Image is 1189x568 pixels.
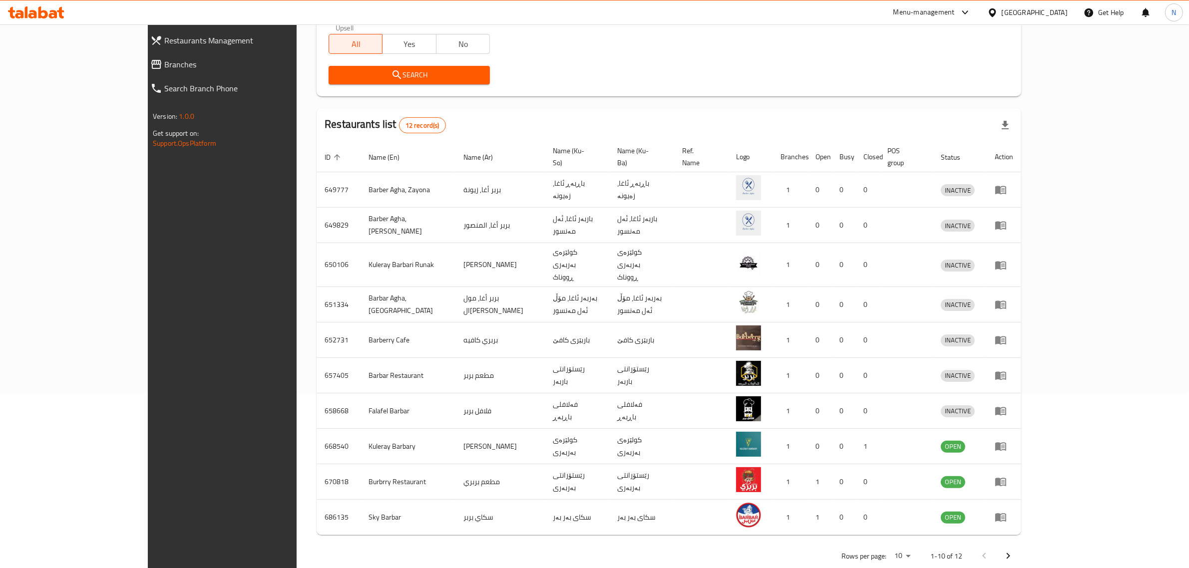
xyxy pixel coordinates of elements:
td: باربەر ئاغا، ئەل مەنسور [545,208,609,243]
td: Kuleray Barbary [361,429,455,464]
td: فەلافلی باڕبەڕ [609,393,674,429]
span: Restaurants Management [164,34,339,46]
div: OPEN [941,476,965,488]
div: INACTIVE [941,405,975,417]
td: 0 [856,208,880,243]
img: Barbar Restaurant [736,361,761,386]
td: سکای بەر بەر [609,500,674,535]
td: رێستۆرانتی بەربەری [609,464,674,500]
td: Kuleray Barbari Runak [361,243,455,287]
button: No [436,34,490,54]
div: Menu [995,511,1013,523]
span: Name (Ku-Ba) [617,145,662,169]
div: Rows per page: [890,549,914,564]
div: INACTIVE [941,184,975,196]
td: Burbrry Restaurant [361,464,455,500]
img: Sky Barbar [736,503,761,528]
button: Yes [382,34,436,54]
td: رێستۆرانتی بەربەری [545,464,609,500]
label: Upsell [336,24,354,31]
span: Version: [153,110,177,123]
span: 1.0.0 [179,110,194,123]
td: 0 [832,322,856,358]
span: 12 record(s) [399,121,445,130]
td: 0 [832,287,856,322]
div: Menu [995,298,1013,310]
span: INACTIVE [941,185,975,196]
div: [GEOGRAPHIC_DATA] [1002,7,1068,18]
span: Name (Ar) [463,151,506,163]
td: کولێرەی بەربەری [545,429,609,464]
span: INACTIVE [941,370,975,381]
span: Name (En) [369,151,412,163]
td: 0 [832,358,856,393]
th: Open [808,142,832,172]
span: Yes [387,37,432,51]
img: Barber Agha, Al Mansur [736,211,761,236]
th: Action [987,142,1021,172]
td: 0 [856,322,880,358]
td: سکای بەر بەر [545,500,609,535]
td: Barbar Restaurant [361,358,455,393]
td: 0 [832,208,856,243]
td: 1 [856,429,880,464]
td: فلافل بربر [455,393,545,429]
div: Menu [995,259,1013,271]
div: Menu [995,334,1013,346]
td: 1 [773,208,808,243]
td: 0 [856,464,880,500]
img: Kuleray Barbary [736,432,761,457]
span: POS group [888,145,921,169]
td: بەربەر ئاغا، مۆڵ ئەل مەنسور [609,287,674,322]
td: 0 [832,464,856,500]
td: رێستۆرانتی باربەر [609,358,674,393]
table: enhanced table [317,142,1021,535]
span: Search Branch Phone [164,82,339,94]
a: Support.OpsPlatform [153,137,216,150]
span: Get support on: [153,127,199,140]
span: INACTIVE [941,299,975,310]
a: Branches [142,52,347,76]
div: Menu [995,440,1013,452]
a: Restaurants Management [142,28,347,52]
div: Menu-management [893,6,955,18]
td: باربێری كافێ [545,322,609,358]
div: Menu [995,369,1013,381]
td: 0 [808,429,832,464]
span: INACTIVE [941,260,975,271]
span: OPEN [941,476,965,488]
td: 0 [808,243,832,287]
th: Busy [832,142,856,172]
td: 1 [773,393,808,429]
td: [PERSON_NAME] [455,243,545,287]
a: Search Branch Phone [142,76,347,100]
td: 1 [773,172,808,208]
td: باڕبەڕ ئاغا، زەیونە [545,172,609,208]
td: 0 [856,500,880,535]
th: Closed [856,142,880,172]
td: رێستۆرانتی باربەر [545,358,609,393]
td: 1 [808,500,832,535]
img: Barbar Agha, Al Mansur Mall [736,290,761,315]
div: INACTIVE [941,334,975,346]
td: 1 [808,464,832,500]
span: INACTIVE [941,334,975,346]
td: سكاي بربر [455,500,545,535]
td: Barber Agha, [PERSON_NAME] [361,208,455,243]
span: N [1172,7,1176,18]
td: 0 [832,243,856,287]
td: بربري كافيه [455,322,545,358]
td: 0 [808,393,832,429]
td: باربێری كافێ [609,322,674,358]
button: Search [329,66,490,84]
td: بربر أغا، مول ال[PERSON_NAME] [455,287,545,322]
div: Export file [993,113,1017,137]
td: 0 [856,243,880,287]
td: 0 [832,393,856,429]
span: OPEN [941,512,965,523]
td: بەربەر ئاغا، مۆڵ ئەل مەنسور [545,287,609,322]
span: ID [325,151,344,163]
td: 1 [773,429,808,464]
